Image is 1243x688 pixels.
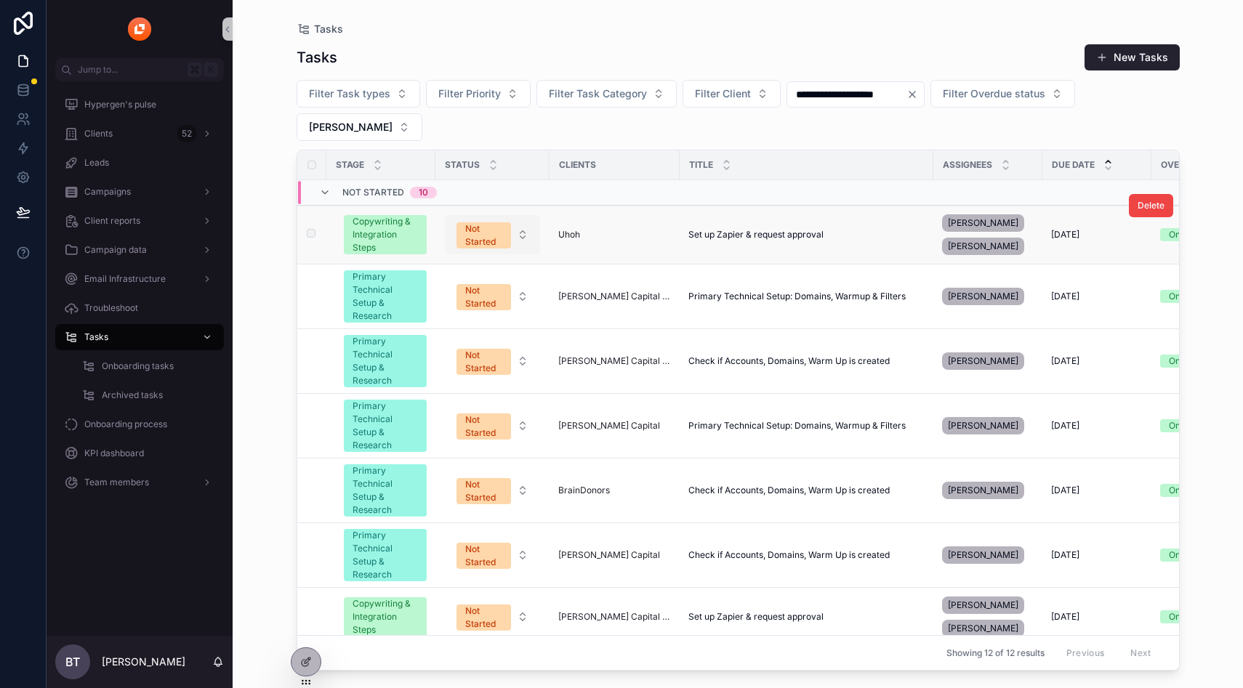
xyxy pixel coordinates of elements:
a: [DATE] [1051,420,1143,432]
a: Check if Accounts, Domains, Warm Up is created [688,355,925,367]
span: [PERSON_NAME] Capital Partners [558,611,671,623]
a: Select Button [444,596,541,637]
span: [PERSON_NAME] [948,355,1018,367]
a: Select Button [444,405,541,446]
button: Clear [906,89,924,100]
div: Not Started [465,284,502,310]
a: Troubleshoot [55,295,224,321]
a: [PERSON_NAME] [942,349,1034,373]
button: Select Button [536,80,677,108]
button: Select Button [445,406,540,445]
div: Not Started [465,222,502,248]
a: [PERSON_NAME][PERSON_NAME] [942,211,1034,258]
span: Check if Accounts, Domains, Warm Up is created [688,485,890,496]
div: On time [1169,228,1201,241]
a: [PERSON_NAME][PERSON_NAME] [942,594,1034,640]
div: Copywriting & Integration Steps [353,597,418,636]
a: Primary Technical Setup & Research [344,270,427,323]
span: Email Infrastructure [84,273,166,285]
a: Email Infrastructure [55,266,224,292]
span: [PERSON_NAME] [948,599,1018,611]
button: Select Button [930,80,1075,108]
button: Select Button [445,277,540,316]
button: Select Button [445,215,540,254]
span: Stage [336,159,364,171]
span: [DATE] [1051,291,1079,302]
span: Not Started [342,187,404,198]
span: [PERSON_NAME] [948,549,1018,561]
span: [DATE] [1051,549,1079,561]
span: [DATE] [1051,355,1079,367]
button: Select Button [445,471,540,510]
div: Primary Technical Setup & Research [353,400,418,452]
span: Tasks [84,331,108,343]
a: [DATE] [1051,485,1143,496]
a: Check if Accounts, Domains, Warm Up is created [688,485,925,496]
span: Assignees [943,159,992,171]
a: [PERSON_NAME] Capital [558,549,671,561]
div: Primary Technical Setup & Research [353,335,418,387]
div: Not Started [465,543,502,569]
a: Select Button [444,470,541,511]
a: Primary Technical Setup & Research [344,529,427,581]
span: [PERSON_NAME] [948,240,1018,252]
span: Campaign data [84,244,147,256]
span: Set up Zapier & request approval [688,611,824,623]
a: Team members [55,469,224,495]
a: Uhoh [558,229,580,240]
div: Not Started [465,413,502,440]
a: Client reports [55,208,224,234]
span: Filter Task types [309,86,390,101]
span: Due date [1052,159,1095,171]
a: [PERSON_NAME] Capital Partners [558,355,671,367]
span: Filter Task Category [549,86,647,101]
span: [PERSON_NAME] Capital [558,549,660,561]
span: [PERSON_NAME] [948,217,1018,229]
div: On time [1169,484,1201,497]
div: On time [1169,419,1201,432]
span: Filter Client [695,86,751,101]
a: [DATE] [1051,229,1143,240]
a: BrainDonors [558,485,610,496]
a: Copywriting & Integration Steps [344,597,427,636]
a: Select Button [444,341,541,381]
div: Primary Technical Setup & Research [353,464,418,517]
span: [PERSON_NAME] [309,120,393,134]
a: Select Button [444,214,541,255]
span: [PERSON_NAME] Capital [558,420,660,432]
a: [PERSON_NAME] [942,543,1034,567]
img: App logo [128,17,151,41]
span: Primary Technical Setup: Domains, Warmup & Filters [688,420,906,432]
a: [PERSON_NAME] [942,285,1034,308]
span: Overdue status [1161,159,1240,171]
a: Primary Technical Setup: Domains, Warmup & Filters [688,291,925,302]
span: Showing 12 of 12 results [946,647,1045,659]
span: Filter Priority [438,86,501,101]
span: [DATE] [1051,485,1079,496]
span: Archived tasks [102,389,163,401]
a: [DATE] [1051,549,1143,561]
div: On time [1169,290,1201,303]
a: [PERSON_NAME] Capital Partners [558,291,671,302]
a: Archived tasks [73,382,224,408]
a: [PERSON_NAME] [942,414,1034,437]
span: [DATE] [1051,229,1079,240]
div: 52 [177,125,196,142]
button: New Tasks [1085,44,1180,70]
a: Hypergen's pulse [55,92,224,118]
div: Copywriting & Integration Steps [353,215,418,254]
div: On time [1169,610,1201,623]
div: Primary Technical Setup & Research [353,270,418,323]
div: Not Started [465,478,502,504]
span: Campaigns [84,186,131,198]
div: Not Started [465,349,502,375]
div: Not Started [465,604,502,631]
span: KPI dashboard [84,448,144,459]
a: KPI dashboard [55,440,224,466]
span: Set up Zapier & request approval [688,229,824,240]
span: Primary Technical Setup: Domains, Warmup & Filters [688,291,906,302]
div: On time [1169,549,1201,562]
